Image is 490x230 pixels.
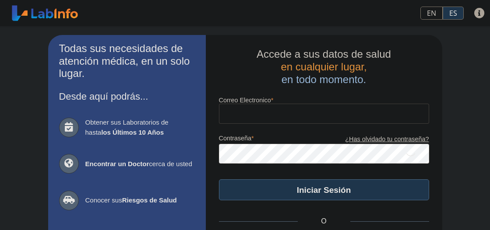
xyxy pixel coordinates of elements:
[443,7,464,20] a: ES
[122,196,177,204] b: Riesgos de Salud
[324,135,429,144] a: ¿Has olvidado tu contraseña?
[85,159,195,169] span: cerca de usted
[85,160,149,167] b: Encontrar un Doctor
[298,216,350,227] span: O
[85,195,195,206] span: Conocer sus
[59,42,195,80] h2: Todas sus necesidades de atención médica, en un solo lugar.
[59,91,195,102] h3: Desde aquí podrás...
[219,179,429,200] button: Iniciar Sesión
[281,61,367,73] span: en cualquier lugar,
[420,7,443,20] a: EN
[85,118,195,137] span: Obtener sus Laboratorios de hasta
[101,129,164,136] b: los Últimos 10 Años
[219,97,429,104] label: Correo Electronico
[282,73,366,85] span: en todo momento.
[219,135,324,144] label: contraseña
[257,48,391,60] span: Accede a sus datos de salud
